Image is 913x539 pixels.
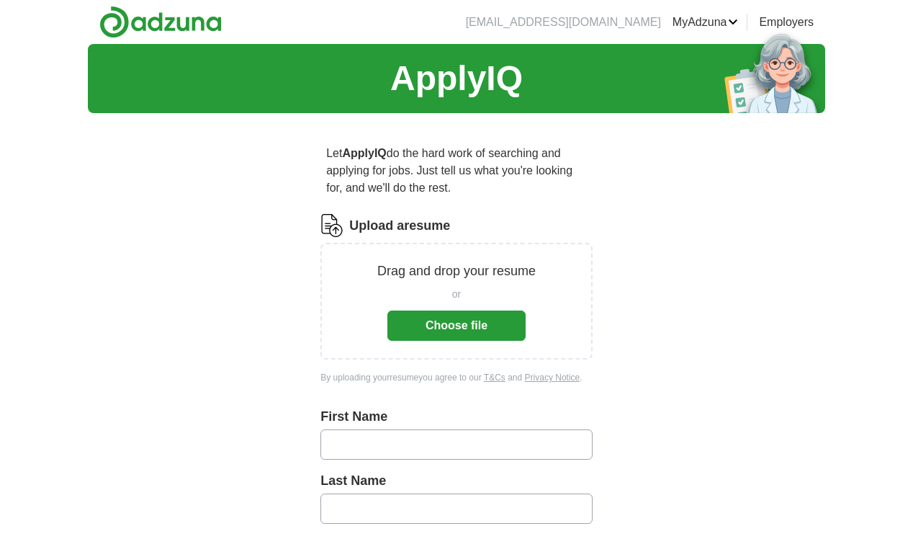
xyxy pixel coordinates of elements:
[320,214,343,237] img: CV Icon
[342,147,386,159] strong: ApplyIQ
[466,14,661,31] li: [EMAIL_ADDRESS][DOMAIN_NAME]
[349,216,450,236] label: Upload a resume
[320,407,593,427] label: First Name
[673,14,739,31] a: MyAdzuna
[759,14,814,31] a: Employers
[387,311,526,341] button: Choose file
[99,6,222,38] img: Adzuna logo
[484,373,505,383] a: T&Cs
[320,371,593,384] div: By uploading your resume you agree to our and .
[377,262,536,281] p: Drag and drop your resume
[452,287,461,302] span: or
[320,471,593,491] label: Last Name
[525,373,580,383] a: Privacy Notice
[390,53,523,104] h1: ApplyIQ
[320,139,593,202] p: Let do the hard work of searching and applying for jobs. Just tell us what you're looking for, an...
